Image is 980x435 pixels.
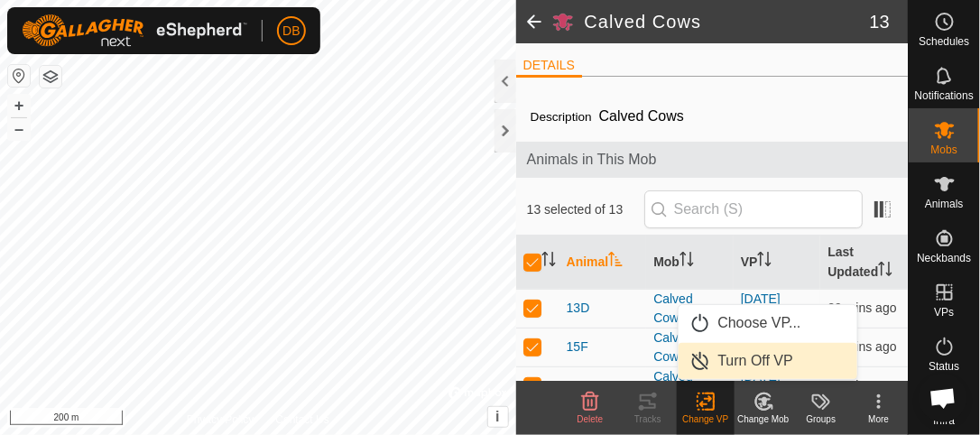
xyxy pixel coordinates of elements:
div: Calved Cows [653,367,726,405]
span: 21F [567,376,588,395]
input: Search (S) [644,190,863,228]
span: Neckbands [917,253,971,264]
h2: Calved Cows [585,11,870,32]
span: Delete [578,414,604,424]
p-sorticon: Activate to sort [757,255,772,269]
span: i [495,409,499,424]
div: Tracks [619,412,677,426]
span: 11 Sept 2025, 6:03 pm [827,339,896,354]
label: Description [531,110,592,124]
div: Groups [792,412,850,426]
th: Last Updated [820,236,908,290]
button: i [488,407,508,427]
th: VP [734,236,821,290]
div: Change Mob [735,412,792,426]
button: + [8,95,30,116]
span: Notifications [915,90,974,101]
button: Reset Map [8,65,30,87]
img: Gallagher Logo [22,14,247,47]
span: Infra [933,415,955,426]
div: Calved Cows [653,290,726,328]
span: 13D [567,299,590,318]
li: Choose VP... [679,305,857,341]
span: Turn Off VP [718,350,794,372]
span: 15F [567,338,588,356]
p-sorticon: Activate to sort [878,264,892,279]
div: Open chat [919,374,967,422]
button: – [8,118,30,140]
p-sorticon: Activate to sort [608,255,623,269]
span: Mobs [931,144,957,155]
span: 13 [870,8,890,35]
span: 13 selected of 13 [527,200,644,219]
a: Contact Us [275,412,328,428]
span: Calved Cows [592,101,691,131]
div: Calved Cows [653,329,726,366]
div: Change VP [677,412,735,426]
span: Status [929,361,959,372]
span: Animals [925,199,964,209]
span: Schedules [919,36,969,47]
span: 11 Sept 2025, 6:03 pm [827,301,896,315]
span: VPs [934,307,954,318]
span: DB [282,22,300,41]
li: DETAILS [516,56,582,78]
span: 11 Sept 2025, 6:02 pm [827,378,896,393]
a: [DATE] 194221 [741,292,783,325]
th: Mob [646,236,734,290]
li: Turn Off VP [679,343,857,379]
a: Privacy Policy [187,412,254,428]
p-sorticon: Activate to sort [680,255,694,269]
span: Choose VP... [718,312,801,334]
button: Map Layers [40,66,61,88]
span: Animals in This Mob [527,149,897,171]
p-sorticon: Activate to sort [541,255,556,269]
div: More [850,412,908,426]
th: Animal [559,236,647,290]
